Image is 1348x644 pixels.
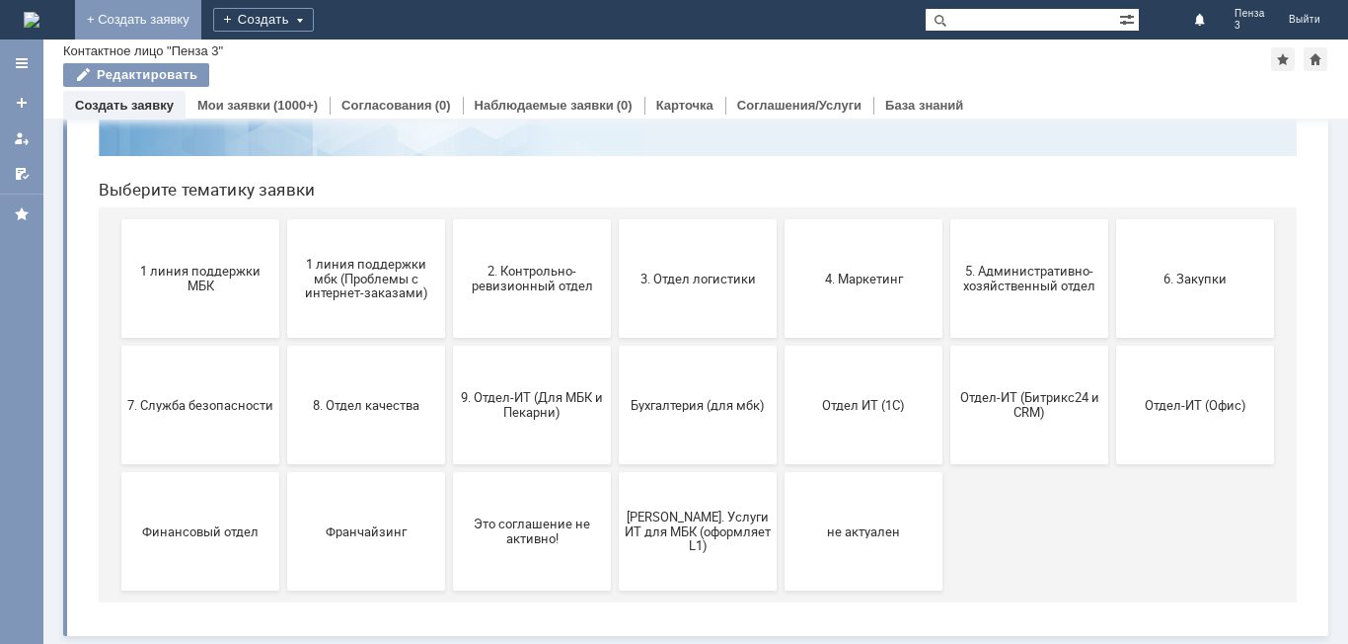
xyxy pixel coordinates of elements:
button: 8. Отдел качества [204,363,362,482]
label: Воспользуйтесь поиском [417,48,812,68]
a: Мои согласования [6,158,37,190]
button: 2. Контрольно-ревизионный отдел [370,237,528,356]
button: 1 линия поддержки МБК [38,237,196,356]
button: [PERSON_NAME]. Услуги ИТ для МБК (оформляет L1) [536,490,694,608]
div: Контактное лицо "Пенза 3" [63,43,223,58]
input: Например, почта или справка [417,88,812,124]
div: (1000+) [273,98,318,113]
span: Пенза [1235,8,1265,20]
button: Финансовый отдел [38,490,196,608]
button: 6. Закупки [1033,237,1191,356]
a: Мои заявки [197,98,270,113]
span: Бухгалтерия (для мбк) [542,415,688,430]
button: 3. Отдел логистики [536,237,694,356]
span: Отдел-ИТ (Битрикс24 и CRM) [873,408,1019,438]
a: Соглашения/Услуги [737,98,861,113]
button: Франчайзинг [204,490,362,608]
button: 5. Административно-хозяйственный отдел [867,237,1025,356]
div: Создать [213,8,314,32]
span: 1 линия поддержки мбк (Проблемы с интернет-заказами) [210,274,356,318]
span: 3. Отдел логистики [542,288,688,303]
a: Перейти на домашнюю страницу [24,12,39,28]
span: 5. Административно-хозяйственный отдел [873,282,1019,311]
button: 9. Отдел-ИТ (Для МБК и Пекарни) [370,363,528,482]
a: Согласования [341,98,432,113]
span: Франчайзинг [210,541,356,556]
span: 1 линия поддержки МБК [44,282,190,311]
button: Бухгалтерия (для мбк) [536,363,694,482]
a: База знаний [885,98,963,113]
span: 8. Отдел качества [210,415,356,430]
a: Создать заявку [6,87,37,119]
span: 2. Контрольно-ревизионный отдел [376,282,522,311]
button: 4. Маркетинг [702,237,860,356]
span: Отдел-ИТ (Офис) [1039,415,1185,430]
a: Наблюдаемые заявки [475,98,614,113]
span: 7. Служба безопасности [44,415,190,430]
div: Сделать домашней страницей [1304,47,1327,71]
span: Отдел ИТ (1С) [708,415,854,430]
div: Добавить в избранное [1271,47,1295,71]
header: Выберите тематику заявки [16,198,1214,217]
span: не актуален [708,541,854,556]
button: не актуален [702,490,860,608]
span: 6. Закупки [1039,288,1185,303]
button: Отдел-ИТ (Офис) [1033,363,1191,482]
a: Карточка [656,98,713,113]
span: [PERSON_NAME]. Услуги ИТ для МБК (оформляет L1) [542,526,688,571]
span: 4. Маркетинг [708,288,854,303]
a: Мои заявки [6,122,37,154]
button: Отдел-ИТ (Битрикс24 и CRM) [867,363,1025,482]
span: Расширенный поиск [1119,9,1139,28]
span: 3 [1235,20,1265,32]
button: 1 линия поддержки мбк (Проблемы с интернет-заказами) [204,237,362,356]
button: Это соглашение не активно! [370,490,528,608]
span: Это соглашение не активно! [376,534,522,564]
div: (0) [435,98,451,113]
button: Отдел ИТ (1С) [702,363,860,482]
a: Создать заявку [75,98,174,113]
button: 7. Служба безопасности [38,363,196,482]
img: logo [24,12,39,28]
span: Финансовый отдел [44,541,190,556]
div: (0) [617,98,633,113]
span: 9. Отдел-ИТ (Для МБК и Пекарни) [376,408,522,438]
